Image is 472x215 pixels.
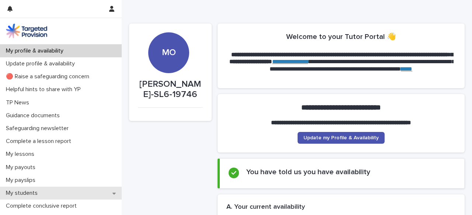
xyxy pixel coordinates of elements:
p: Safeguarding newsletter [3,125,74,132]
p: My students [3,190,44,197]
a: Update my Profile & Availability [298,132,385,144]
span: Update my Profile & Availability [303,135,379,140]
div: MO [148,7,189,58]
p: Complete conclusive report [3,203,83,209]
p: Update profile & availability [3,60,81,67]
p: TP News [3,99,35,106]
p: My profile & availability [3,47,69,54]
p: Complete a lesson report [3,138,77,145]
p: 🔴 Raise a safeguarding concern [3,73,95,80]
p: [PERSON_NAME]-SL6-19746 [138,79,203,100]
p: My payouts [3,164,41,171]
img: M5nRWzHhSzIhMunXDL62 [6,24,47,38]
h2: A. Your current availability [226,203,305,211]
p: My payslips [3,177,41,184]
h2: You have told us you have availability [246,168,370,176]
h2: Welcome to your Tutor Portal 👋 [286,32,396,41]
p: Guidance documents [3,112,66,119]
p: Helpful hints to share with YP [3,86,87,93]
p: My lessons [3,151,40,158]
